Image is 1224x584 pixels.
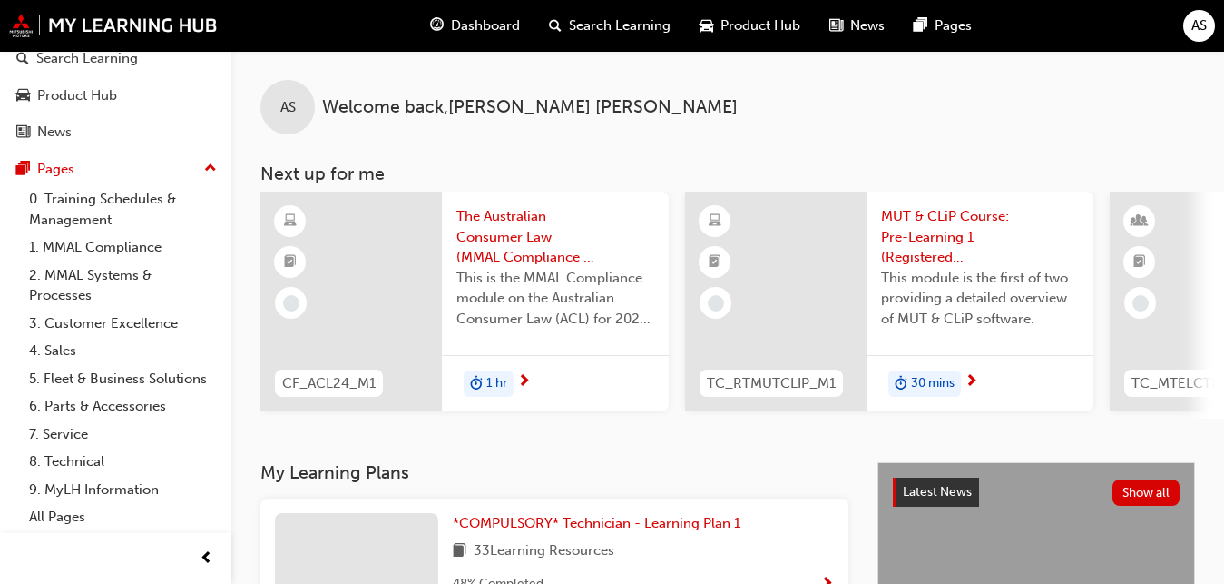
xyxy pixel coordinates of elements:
span: AS [1191,15,1207,36]
h3: Next up for me [231,163,1224,184]
div: Search Learning [36,48,138,69]
span: This is the MMAL Compliance module on the Australian Consumer Law (ACL) for 2024. Complete this m... [456,268,654,330]
span: news-icon [16,124,30,141]
span: TC_RTMUTCLIP_M1 [707,373,836,394]
span: guage-icon [430,15,444,37]
span: 30 mins [911,373,955,394]
a: Latest NewsShow all [893,478,1180,507]
img: mmal [9,14,218,37]
a: TC_RTMUTCLIP_M1MUT & CLiP Course: Pre-Learning 1 (Registered Technician Program - Advanced)This m... [685,192,1093,411]
div: Pages [37,159,74,180]
span: Dashboard [451,15,520,36]
span: News [850,15,885,36]
span: booktick-icon [284,251,297,274]
a: guage-iconDashboard [416,7,534,45]
span: learningRecordVerb_NONE-icon [1132,295,1149,312]
a: 4. Sales [22,337,224,365]
a: 7. Service [22,421,224,449]
span: search-icon [16,51,29,67]
span: 33 Learning Resources [474,540,614,563]
span: CF_ACL24_M1 [282,373,376,394]
span: learningRecordVerb_NONE-icon [708,295,724,312]
span: learningResourceType_ELEARNING-icon [709,210,721,233]
span: learningResourceType_ELEARNING-icon [284,210,297,233]
span: book-icon [453,540,466,563]
span: The Australian Consumer Law (MMAL Compliance - 2024) [456,206,654,268]
div: News [37,122,72,143]
a: news-iconNews [815,7,899,45]
a: News [7,115,224,149]
span: duration-icon [895,372,907,396]
span: *COMPULSORY* Technician - Learning Plan 1 [453,515,740,531]
span: Search Learning [569,15,671,36]
span: MUT & CLiP Course: Pre-Learning 1 (Registered Technician Program - Advanced) [881,206,1079,268]
span: Welcome back , [PERSON_NAME] [PERSON_NAME] [322,97,738,118]
span: car-icon [16,88,30,104]
a: CF_ACL24_M1The Australian Consumer Law (MMAL Compliance - 2024)This is the MMAL Compliance module... [260,192,669,411]
span: next-icon [517,374,531,391]
button: Show all [1112,480,1180,506]
a: Product Hub [7,79,224,113]
span: AS [280,97,296,118]
a: 3. Customer Excellence [22,310,224,338]
span: search-icon [549,15,562,37]
span: This module is the first of two providing a detailed overview of MUT & CLiP software. [881,268,1079,330]
a: 1. MMAL Compliance [22,233,224,262]
button: Pages [7,153,224,186]
a: 9. MyLH Information [22,476,224,504]
span: pages-icon [16,162,30,178]
a: 2. MMAL Systems & Processes [22,262,224,310]
span: Product Hub [720,15,800,36]
a: 6. Parts & Accessories [22,392,224,421]
span: next-icon [965,374,978,391]
span: prev-icon [200,548,213,570]
span: learningRecordVerb_NONE-icon [283,295,299,312]
a: All Pages [22,503,224,531]
button: AS [1183,10,1215,42]
span: learningResourceType_INSTRUCTOR_LED-icon [1133,210,1146,233]
span: news-icon [829,15,843,37]
a: Search Learning [7,42,224,75]
h3: My Learning Plans [260,462,848,483]
span: duration-icon [470,372,483,396]
a: car-iconProduct Hub [685,7,815,45]
span: Latest News [903,484,972,500]
a: 5. Fleet & Business Solutions [22,365,224,393]
span: booktick-icon [1133,251,1146,274]
a: pages-iconPages [899,7,986,45]
span: booktick-icon [709,251,721,274]
div: Product Hub [37,85,117,106]
span: 1 hr [486,373,507,394]
span: up-icon [204,157,217,181]
a: search-iconSearch Learning [534,7,685,45]
span: car-icon [700,15,713,37]
a: 8. Technical [22,448,224,476]
span: Pages [935,15,972,36]
a: *COMPULSORY* Technician - Learning Plan 1 [453,513,748,534]
span: pages-icon [914,15,927,37]
a: 0. Training Schedules & Management [22,185,224,233]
